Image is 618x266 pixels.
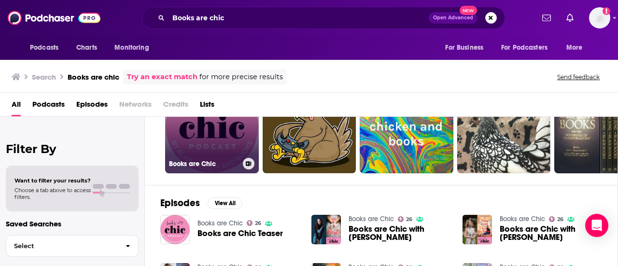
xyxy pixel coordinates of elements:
[160,197,242,209] a: EpisodesView All
[538,10,555,26] a: Show notifications dropdown
[199,71,283,83] span: for more precise results
[549,216,564,222] a: 26
[108,39,161,57] button: open menu
[197,219,243,227] a: Books are Chic
[500,225,602,241] span: Books are Chic with [PERSON_NAME]
[197,229,283,238] a: Books are Chic Teaser
[255,221,261,225] span: 26
[12,97,21,116] a: All
[349,225,451,241] a: Books are Chic with Olivia Worley
[32,97,65,116] a: Podcasts
[160,215,190,244] img: Books are Chic Teaser
[8,9,100,27] img: Podchaser - Follow, Share and Rate Podcasts
[500,225,602,241] a: Books are Chic with Natasha Lester
[263,80,356,173] a: 37
[114,41,149,55] span: Monitoring
[169,10,429,26] input: Search podcasts, credits, & more...
[429,12,478,24] button: Open AdvancedNew
[169,160,239,168] h3: Books are Chic
[495,39,562,57] button: open menu
[349,225,451,241] span: Books are Chic with [PERSON_NAME]
[76,41,97,55] span: Charts
[501,41,548,55] span: For Podcasters
[463,215,492,244] img: Books are Chic with Natasha Lester
[119,97,152,116] span: Networks
[311,215,341,244] img: Books are Chic with Olivia Worley
[589,7,610,28] span: Logged in as sierra.swanson
[70,39,103,57] a: Charts
[406,217,412,222] span: 26
[6,142,139,156] h2: Filter By
[398,216,413,222] a: 26
[603,7,610,15] svg: Add a profile image
[200,97,214,116] a: Lists
[68,72,119,82] h3: Books are chic
[585,214,608,237] div: Open Intercom Messenger
[6,243,118,249] span: Select
[208,197,242,209] button: View All
[165,80,259,173] a: 26Books are Chic
[554,73,603,81] button: Send feedback
[76,97,108,116] a: Episodes
[500,215,545,223] a: Books are Chic
[562,10,577,26] a: Show notifications dropdown
[14,187,91,200] span: Choose a tab above to access filters.
[247,220,262,226] a: 26
[349,215,394,223] a: Books are Chic
[30,41,58,55] span: Podcasts
[163,97,188,116] span: Credits
[160,197,200,209] h2: Episodes
[589,7,610,28] button: Show profile menu
[32,72,56,82] h3: Search
[433,15,473,20] span: Open Advanced
[127,71,197,83] a: Try an exact match
[23,39,71,57] button: open menu
[557,217,563,222] span: 26
[566,41,583,55] span: More
[6,235,139,257] button: Select
[589,7,610,28] img: User Profile
[438,39,495,57] button: open menu
[14,177,91,184] span: Want to filter your results?
[445,41,483,55] span: For Business
[460,6,477,15] span: New
[6,219,139,228] p: Saved Searches
[560,39,595,57] button: open menu
[142,7,505,29] div: Search podcasts, credits, & more...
